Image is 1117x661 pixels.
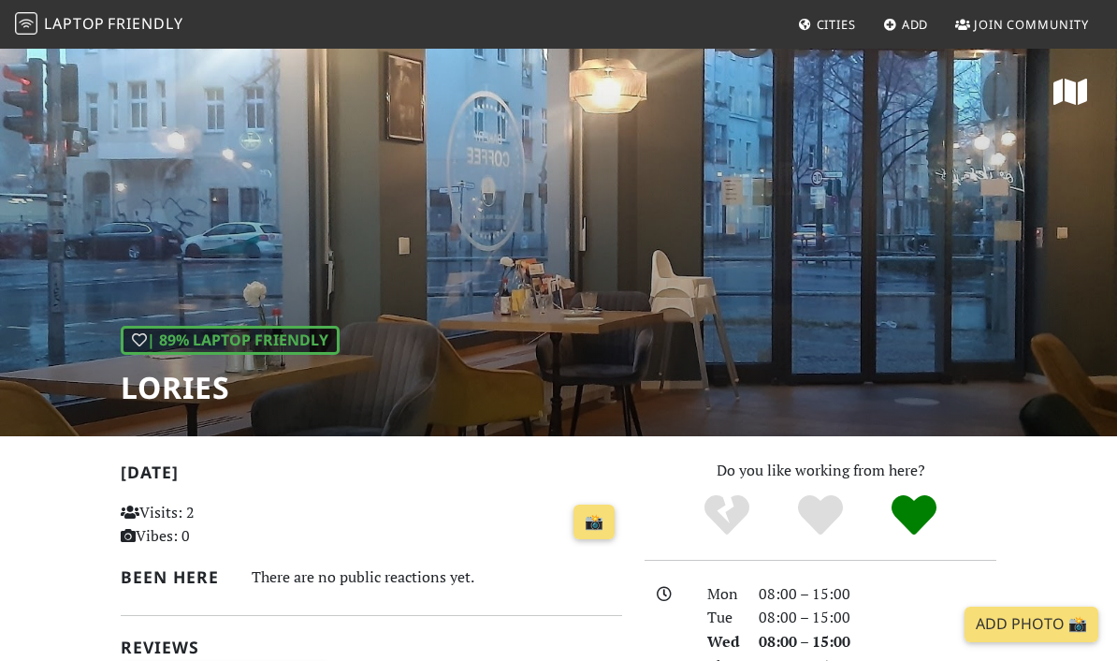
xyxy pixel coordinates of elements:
div: 08:00 – 15:00 [747,606,1008,630]
span: Add [902,16,929,33]
div: 08:00 – 15:00 [747,582,1008,607]
div: | 89% Laptop Friendly [121,326,340,356]
div: Yes [774,492,867,539]
h2: [DATE] [121,463,622,490]
div: Tue [696,606,748,630]
h2: Reviews [121,638,622,657]
a: 📸 [573,505,615,540]
h2: Been here [121,567,229,587]
span: Cities [817,16,856,33]
a: Add Photo 📸 [965,607,1098,642]
div: Wed [696,630,748,654]
a: Add [876,7,936,41]
p: Visits: 2 Vibes: 0 [121,501,273,549]
span: Laptop [44,13,105,34]
div: No [680,492,774,539]
div: 08:00 – 15:00 [747,630,1008,654]
div: There are no public reactions yet. [252,564,622,591]
span: Join Community [974,16,1089,33]
div: Definitely! [867,492,961,539]
div: Mon [696,582,748,607]
a: Join Community [948,7,1096,41]
img: LaptopFriendly [15,12,37,35]
a: LaptopFriendly LaptopFriendly [15,8,183,41]
a: Cities [791,7,863,41]
span: Friendly [108,13,182,34]
p: Do you like working from here? [645,459,996,483]
h1: Lories [121,370,340,405]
